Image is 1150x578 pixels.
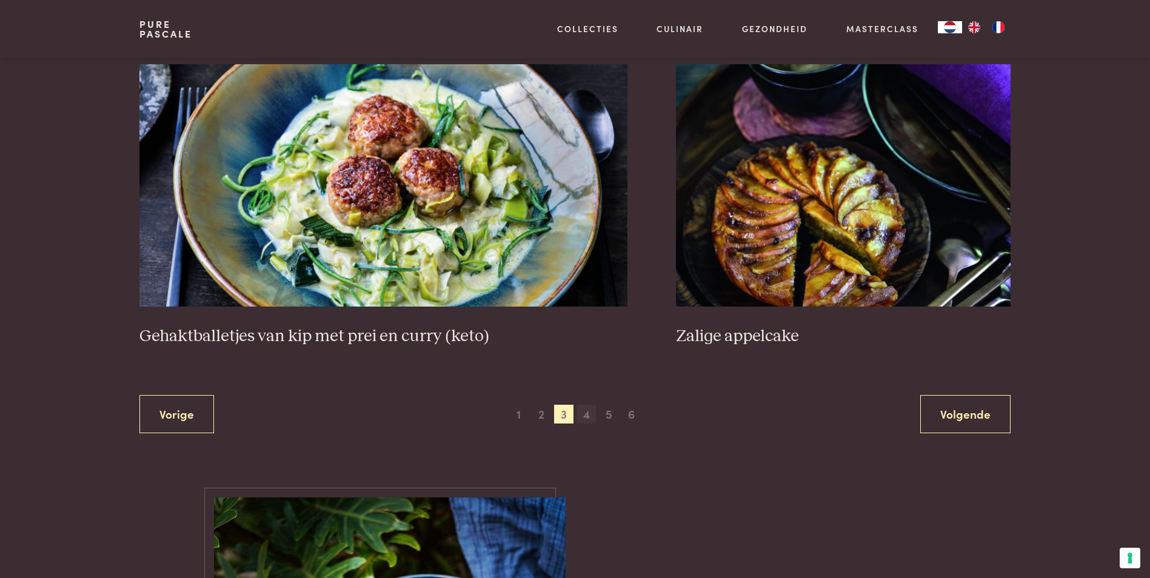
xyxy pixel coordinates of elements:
[139,64,627,307] img: Gehaktballetjes van kip met prei en curry (keto)
[599,405,618,424] span: 5
[920,395,1011,433] a: Volgende
[557,22,618,35] a: Collecties
[676,64,1011,307] img: Zalige appelcake
[139,19,192,39] a: PurePascale
[532,405,551,424] span: 2
[938,21,962,33] a: NL
[1120,548,1140,568] button: Uw voorkeuren voor toestemming voor trackingtechnologieën
[846,22,918,35] a: Masterclass
[676,326,1011,347] h3: Zalige appelcake
[938,21,962,33] div: Language
[554,405,573,424] span: 3
[962,21,986,33] a: EN
[139,326,627,347] h3: Gehaktballetjes van kip met prei en curry (keto)
[509,405,529,424] span: 1
[657,22,703,35] a: Culinair
[139,64,627,347] a: Gehaktballetjes van kip met prei en curry (keto) Gehaktballetjes van kip met prei en curry (keto)
[742,22,807,35] a: Gezondheid
[577,405,596,424] span: 4
[962,21,1011,33] ul: Language list
[676,64,1011,347] a: Zalige appelcake Zalige appelcake
[622,405,641,424] span: 6
[938,21,1011,33] aside: Language selected: Nederlands
[139,395,214,433] a: Vorige
[986,21,1011,33] a: FR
